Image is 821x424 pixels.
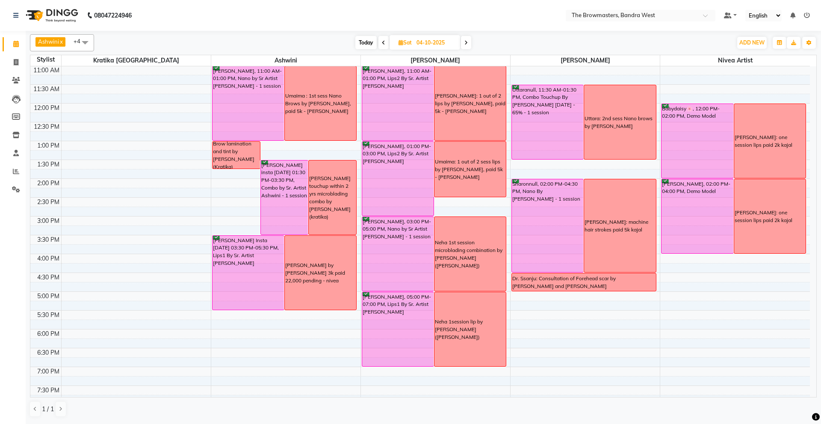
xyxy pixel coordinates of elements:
b: 08047224946 [94,3,132,27]
div: 7:30 PM [35,386,61,395]
div: 6:30 PM [35,348,61,357]
span: [PERSON_NAME] [511,55,660,66]
div: [PERSON_NAME], 05:00 PM-07:00 PM, Lips1 By Sr. Artist [PERSON_NAME] [362,292,434,366]
span: ADD NEW [739,39,765,46]
div: [PERSON_NAME], 11:00 AM-01:00 PM, Nano by Sr Artist [PERSON_NAME] - 1 session [213,66,284,140]
div: [PERSON_NAME]: one session lips paid 2k kajal [735,209,806,224]
div: Babydaisy🌸, 12:00 PM-02:00 PM, Demo Model [662,104,733,178]
div: 2:30 PM [35,198,61,207]
span: +4 [74,38,87,44]
div: 11:00 AM [32,66,61,75]
span: Nivea Artist [660,55,810,66]
span: Ashwini [211,55,360,66]
div: [PERSON_NAME]: 1 out of 2 lips by [PERSON_NAME], paid 5k - [PERSON_NAME] [435,92,505,115]
div: Uttaranull, 11:30 AM-01:30 PM, Combo Touchup By [PERSON_NAME] [DATE] - 65% - 1 session [512,85,583,159]
div: 11:30 AM [32,85,61,94]
div: 1:00 PM [35,141,61,150]
div: [PERSON_NAME] touchup within 2 yrs microblading combo by [PERSON_NAME](kratika) [309,175,356,220]
div: 12:30 PM [32,122,61,131]
div: 1:30 PM [35,160,61,169]
div: 12:00 PM [32,104,61,113]
div: Umaima : 1st sess Nano Brows by [PERSON_NAME], paid 5k - [PERSON_NAME] [285,92,356,115]
div: [PERSON_NAME]: one session lips paid 2k kajal [735,133,806,149]
div: Sharonnull, 02:00 PM-04:30 PM, Nano By [PERSON_NAME] - 1 session [512,179,583,272]
input: 2025-10-04 [414,36,457,49]
div: [PERSON_NAME], 03:00 PM-05:00 PM, Nano by Sr Artist [PERSON_NAME] - 1 session [362,217,434,291]
div: 3:00 PM [35,216,61,225]
div: 2:00 PM [35,179,61,188]
span: [PERSON_NAME] [361,55,510,66]
div: Neha 1st session microblading combination by [PERSON_NAME]([PERSON_NAME]) [435,239,505,269]
div: 4:30 PM [35,273,61,282]
button: ADD NEW [737,37,767,49]
div: 7:00 PM [35,367,61,376]
div: [PERSON_NAME] Insta [DATE] 03:30 PM-05:30 PM, Lips1 By Sr. Artist [PERSON_NAME] [213,236,284,310]
div: 3:30 PM [35,235,61,244]
div: [PERSON_NAME], 01:00 PM-03:00 PM, Lips2 By Sr. Artist [PERSON_NAME] [362,142,434,216]
span: Ashwini [38,38,59,45]
div: 5:30 PM [35,311,61,320]
img: logo [22,3,80,27]
div: [PERSON_NAME], 02:00 PM-04:00 PM, Demo Model [662,179,733,253]
div: [PERSON_NAME] insta [DATE] 01:30 PM-03:30 PM, Combo by Sr. Artist Ashwini - 1 session [261,160,308,234]
span: Today [355,36,377,49]
div: Umaima: 1 out of 2 sess lips by [PERSON_NAME], paid 5k - [PERSON_NAME] [435,158,505,181]
div: Stylist [30,55,61,64]
div: 5:00 PM [35,292,61,301]
div: 6:00 PM [35,329,61,338]
div: Neha 1session lip by [PERSON_NAME]([PERSON_NAME]) [435,318,505,341]
span: Sat [396,39,414,46]
div: Brow lamination and tint by [PERSON_NAME] (Kratika) [213,140,260,170]
div: 4:00 PM [35,254,61,263]
span: Kratika [GEOGRAPHIC_DATA] [62,55,211,66]
span: 1 / 1 [42,405,54,414]
div: [PERSON_NAME], 11:00 AM-01:00 PM, Lips2 By Sr. Artist [PERSON_NAME] [362,66,434,140]
a: x [59,38,63,45]
div: [PERSON_NAME]: machine hair strokes paid 5k kajal [585,218,655,234]
div: [PERSON_NAME] by [PERSON_NAME] 3k paid 22,000 pending - nivea [285,261,356,285]
div: Uttara: 2nd sess Nano brows by [PERSON_NAME] [585,115,655,130]
div: Dr. Ssanju: Consultation of Forehead scar by [PERSON_NAME] and [PERSON_NAME] [512,275,655,290]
